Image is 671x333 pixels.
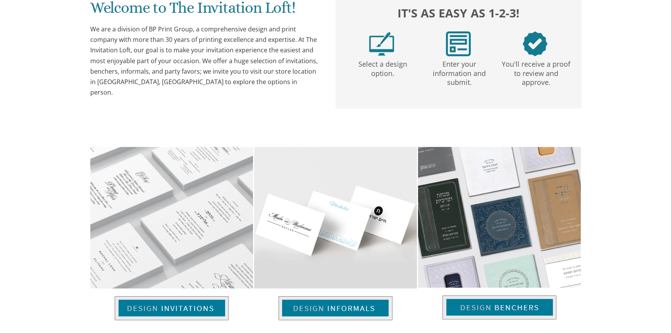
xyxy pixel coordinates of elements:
img: step1.png [369,31,394,56]
img: step3.png [523,31,547,56]
h2: It's as easy as 1-2-3! [343,4,573,22]
p: Enter your information and submit. [423,56,496,87]
p: Select a design option. [346,56,420,78]
div: We are a division of BP Print Group, a comprehensive design and print company with more than 30 y... [90,24,320,98]
img: step2.png [446,31,471,56]
p: You'll receive a proof to review and approve. [499,56,573,87]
